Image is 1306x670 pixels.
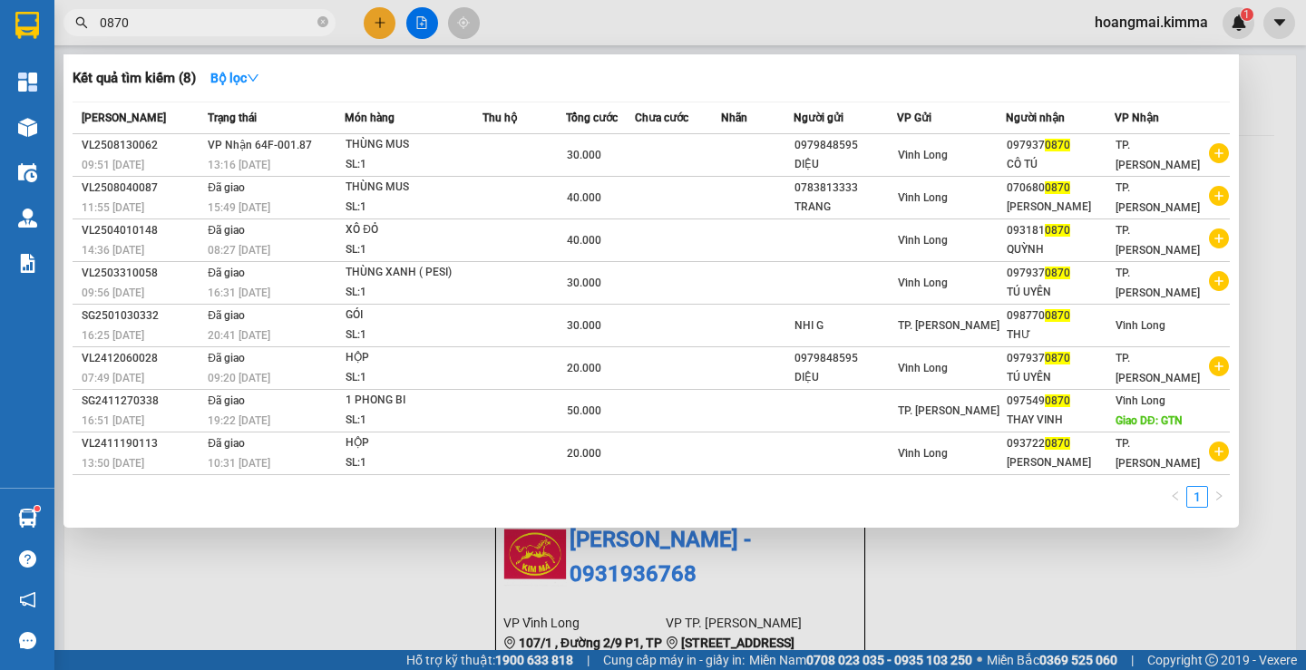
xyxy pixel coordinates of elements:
div: VL2508040087 [82,179,202,198]
span: Đã giao [208,309,245,322]
span: 16:51 [DATE] [82,414,144,427]
div: SG2411270338 [82,392,202,411]
div: 0979848595 [794,349,896,368]
div: SL: 1 [346,411,482,431]
span: 20.000 [567,362,601,374]
span: 10:31 [DATE] [208,457,270,470]
div: SL: 1 [346,240,482,260]
div: SL: 1 [346,283,482,303]
span: Vĩnh Long [1116,319,1165,332]
span: 19:22 [DATE] [208,414,270,427]
div: HỘP [346,433,482,453]
span: Món hàng [345,112,395,124]
span: Tổng cước [566,112,618,124]
span: 0870 [1045,309,1070,322]
div: 0783813333 [794,179,896,198]
div: TÚ UYÊN [1007,368,1114,387]
li: 1 [1186,486,1208,508]
span: Đã giao [208,437,245,450]
div: TÚ UYÊN [1007,283,1114,302]
span: Thu hộ [482,112,517,124]
div: 070680 [1007,179,1114,198]
span: 50.000 [567,404,601,417]
div: THƯ [1007,325,1114,345]
div: 098770 [1007,306,1114,325]
span: Đã giao [208,181,245,194]
span: 08:27 [DATE] [208,244,270,257]
div: VL2508130062 [82,136,202,155]
span: close-circle [317,15,328,32]
span: plus-circle [1209,356,1229,376]
div: GÓI [346,306,482,325]
span: Vĩnh Long [898,362,948,374]
div: DIỆU [794,155,896,174]
span: TP. [PERSON_NAME] [1116,437,1200,470]
div: SL: 1 [346,325,482,345]
div: THAY VINH [1007,411,1114,430]
span: 13:50 [DATE] [82,457,144,470]
div: 093722 [1007,434,1114,453]
span: VP Nhận 64F-001.87 [208,139,312,151]
span: left [1170,490,1181,501]
div: 0979848595 [794,136,896,155]
div: TRANG [794,198,896,217]
div: VL2412060028 [82,349,202,368]
span: 13:16 [DATE] [208,159,270,171]
span: TP. [PERSON_NAME] [898,404,999,417]
h3: Kết quả tìm kiếm ( 8 ) [73,69,196,88]
span: VP Gửi [897,112,931,124]
span: 0870 [1045,224,1070,237]
div: SG2501030332 [82,306,202,325]
div: [PERSON_NAME] [1007,198,1114,217]
span: close-circle [317,16,328,27]
span: Vĩnh Long [1116,394,1165,407]
div: VL2504010148 [82,221,202,240]
span: 20.000 [567,447,601,460]
span: 0870 [1045,267,1070,279]
button: right [1208,486,1230,508]
span: Đã giao [208,394,245,407]
span: TP. [PERSON_NAME] [1116,181,1200,214]
img: logo-vxr [15,12,39,39]
div: SL: 1 [346,453,482,473]
span: Vĩnh Long [898,447,948,460]
li: Next Page [1208,486,1230,508]
span: Vĩnh Long [898,149,948,161]
span: Người gửi [794,112,843,124]
span: plus-circle [1209,228,1229,248]
img: solution-icon [18,254,37,273]
span: down [247,72,259,84]
span: TP. [PERSON_NAME] [1116,267,1200,299]
img: warehouse-icon [18,118,37,137]
img: warehouse-icon [18,163,37,182]
button: Bộ lọcdown [196,63,274,92]
span: plus-circle [1209,442,1229,461]
span: 16:31 [DATE] [208,286,270,299]
div: SL: 1 [346,368,482,388]
div: HỘP [346,348,482,368]
div: THÙNG XANH ( PESI) [346,263,482,283]
div: 097937 [1007,264,1114,283]
img: dashboard-icon [18,73,37,92]
span: 0870 [1045,352,1070,364]
a: 1 [1187,487,1207,507]
span: 30.000 [567,277,601,289]
span: Chưa cước [635,112,688,124]
div: QUỲNH [1007,240,1114,259]
span: 09:20 [DATE] [208,372,270,384]
span: 20:41 [DATE] [208,329,270,342]
div: XÔ ĐỎ [346,220,482,240]
span: 30.000 [567,319,601,332]
span: 14:36 [DATE] [82,244,144,257]
span: 11:55 [DATE] [82,201,144,214]
span: plus-circle [1209,271,1229,291]
span: 16:25 [DATE] [82,329,144,342]
span: VP Nhận [1115,112,1159,124]
div: SL: 1 [346,198,482,218]
span: plus-circle [1209,186,1229,206]
div: 093181 [1007,221,1114,240]
span: Nhãn [721,112,747,124]
span: Đã giao [208,224,245,237]
div: 097549 [1007,392,1114,411]
span: notification [19,591,36,608]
